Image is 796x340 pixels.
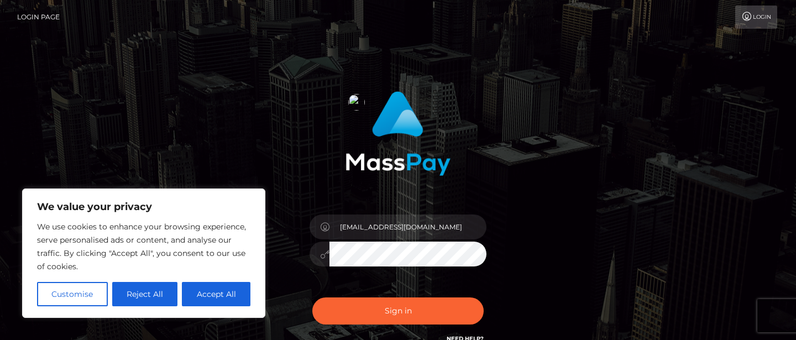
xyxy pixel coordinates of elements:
[17,6,60,29] a: Login Page
[312,297,484,325] button: Sign in
[345,91,451,176] img: MassPay Login
[22,189,265,318] div: We value your privacy
[735,6,777,29] a: Login
[348,94,365,111] img: upload-icon.svg
[182,282,250,306] button: Accept All
[37,220,250,273] p: We use cookies to enhance your browsing experience, serve personalised ads or content, and analys...
[37,282,108,306] button: Customise
[37,200,250,213] p: We value your privacy
[112,282,178,306] button: Reject All
[329,215,486,239] input: Username...
[348,94,365,111] div: Alibaba Image Search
